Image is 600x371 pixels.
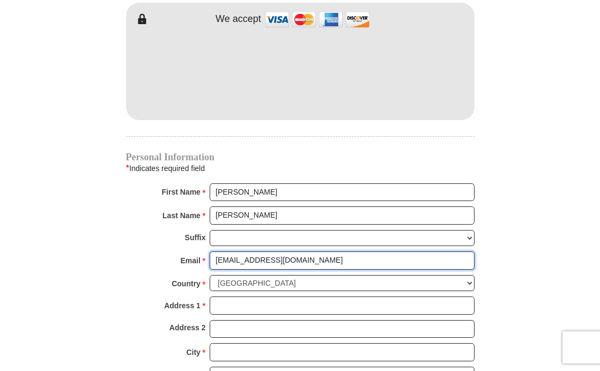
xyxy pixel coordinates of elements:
strong: Address 1 [164,298,201,313]
strong: Country [172,276,201,291]
strong: Last Name [162,208,201,223]
strong: Address 2 [169,320,206,335]
strong: First Name [162,184,201,199]
strong: Suffix [185,230,206,245]
h4: Personal Information [126,153,475,161]
img: credit cards accepted [264,8,371,31]
strong: Email [181,253,201,268]
h4: We accept [216,13,261,25]
div: Indicates required field [126,161,475,175]
strong: City [186,345,200,360]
